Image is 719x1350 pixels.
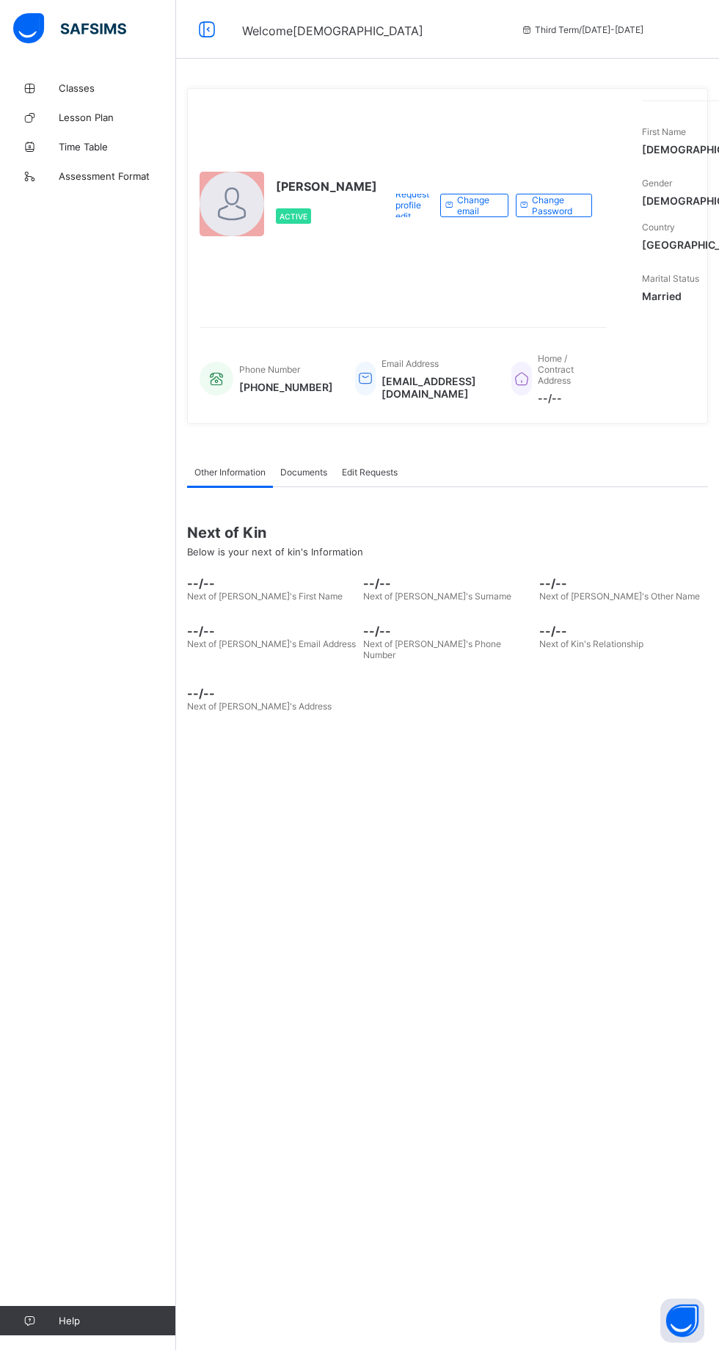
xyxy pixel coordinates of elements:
[187,546,363,558] span: Below is your next of kin's Information
[59,112,176,123] span: Lesson Plan
[539,591,700,602] span: Next of [PERSON_NAME]'s Other Name
[239,364,300,375] span: Phone Number
[59,1315,175,1327] span: Help
[539,576,708,591] span: --/--
[363,576,532,591] span: --/--
[539,624,708,638] span: --/--
[13,13,126,44] img: safsims
[187,624,356,638] span: --/--
[642,126,686,137] span: First Name
[642,222,675,233] span: Country
[280,467,327,478] span: Documents
[187,701,332,712] span: Next of [PERSON_NAME]'s Address
[520,24,643,35] span: session/term information
[642,273,699,284] span: Marital Status
[187,638,356,649] span: Next of [PERSON_NAME]'s Email Address
[539,638,643,649] span: Next of Kin's Relationship
[532,194,580,216] span: Change Password
[660,1299,704,1343] button: Open asap
[194,467,266,478] span: Other Information
[59,170,176,182] span: Assessment Format
[59,141,176,153] span: Time Table
[395,189,429,222] span: Request profile edit
[363,638,501,660] span: Next of [PERSON_NAME]'s Phone Number
[187,686,356,701] span: --/--
[280,212,307,221] span: Active
[59,82,176,94] span: Classes
[342,467,398,478] span: Edit Requests
[242,23,423,38] span: Welcome [DEMOGRAPHIC_DATA]
[239,381,333,393] span: [PHONE_NUMBER]
[187,591,343,602] span: Next of [PERSON_NAME]'s First Name
[642,178,672,189] span: Gender
[187,524,708,541] span: Next of Kin
[187,576,356,591] span: --/--
[363,624,532,638] span: --/--
[382,358,439,369] span: Email Address
[538,353,574,386] span: Home / Contract Address
[457,194,497,216] span: Change email
[538,392,592,404] span: --/--
[363,591,511,602] span: Next of [PERSON_NAME]'s Surname
[382,375,489,400] span: [EMAIL_ADDRESS][DOMAIN_NAME]
[276,179,377,194] span: [PERSON_NAME]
